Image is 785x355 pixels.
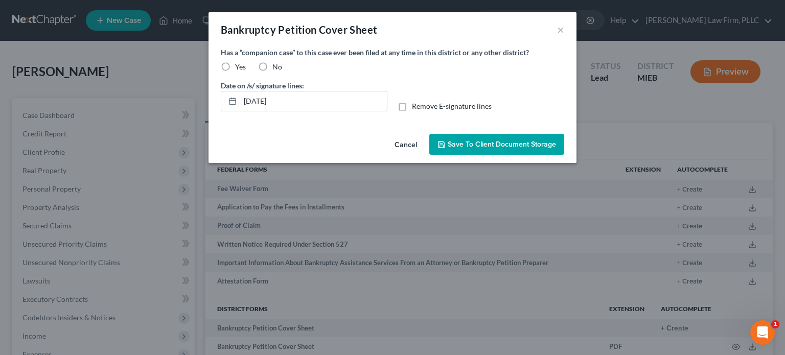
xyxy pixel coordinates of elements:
[557,23,564,36] button: ×
[448,140,556,149] span: Save to Client Document Storage
[272,62,282,71] span: No
[221,80,304,91] label: Date on /s/ signature lines:
[771,320,779,328] span: 1
[429,134,564,155] button: Save to Client Document Storage
[240,91,387,111] input: MM/DD/YYYY
[412,102,492,110] span: Remove E-signature lines
[235,62,246,71] span: Yes
[221,22,377,37] div: Bankruptcy Petition Cover Sheet
[221,47,564,58] label: Has a “companion case” to this case ever been filed at any time in this district or any other dis...
[750,320,775,345] iframe: Intercom live chat
[386,135,425,155] button: Cancel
